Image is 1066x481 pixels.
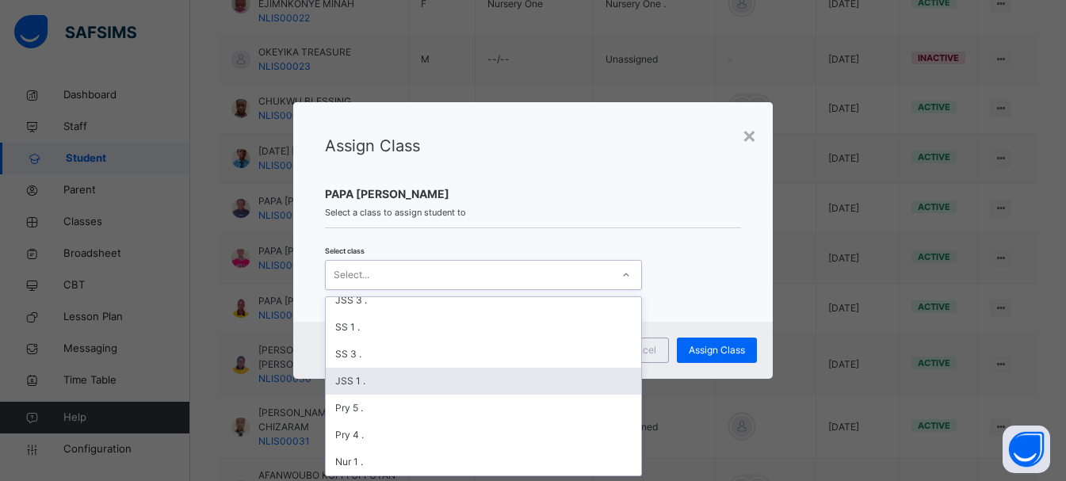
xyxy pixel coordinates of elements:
span: Assign Class [689,343,745,357]
button: Open asap [1003,426,1050,473]
div: Nur 1 . [326,449,641,475]
span: Assign Class [325,136,420,155]
div: JSS 1 . [326,368,641,395]
div: × [742,118,757,151]
div: SS 3 . [326,341,641,368]
span: Select class [325,246,365,255]
div: Select... [334,260,369,290]
div: Pry 5 . [326,395,641,422]
span: PAPA [PERSON_NAME] [325,185,741,202]
span: Select a class to assign student to [325,206,741,220]
div: JSS 3 . [326,287,641,314]
div: SS 1 . [326,314,641,341]
div: Pry 4 . [326,422,641,449]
